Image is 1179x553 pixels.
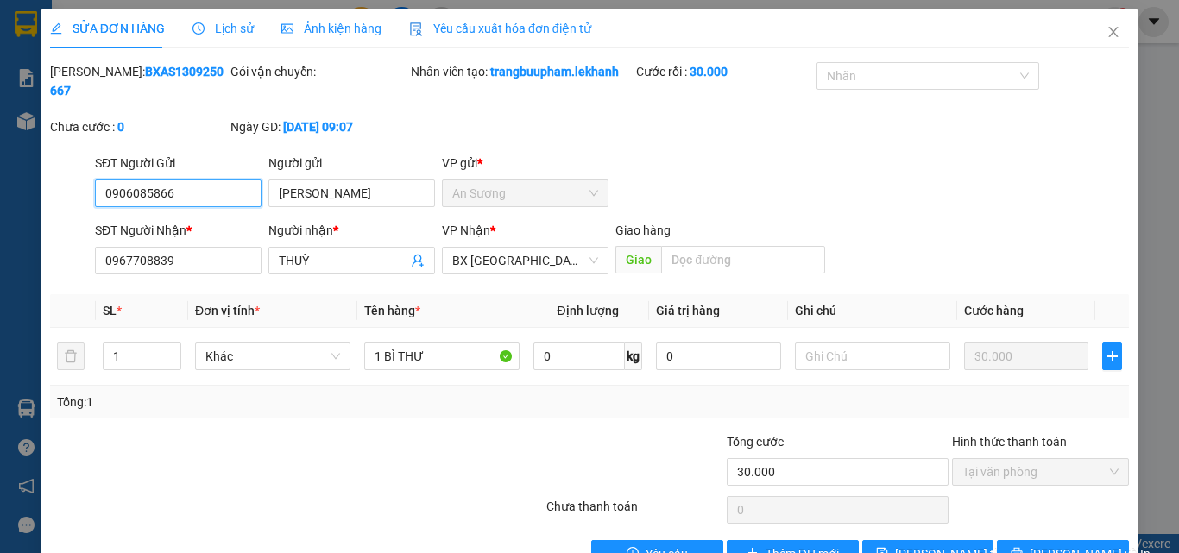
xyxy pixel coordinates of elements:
th: Ghi chú [788,294,957,328]
input: Ghi Chú [795,342,950,370]
span: kg [625,342,642,370]
span: SL [103,304,117,317]
div: SĐT Người Nhận [95,221,262,240]
span: Định lượng [557,304,618,317]
div: Chưa thanh toán [545,497,725,527]
span: Tổng cước [727,435,784,449]
div: Cước rồi : [636,62,813,81]
span: SỬA ĐƠN HÀNG [50,22,165,35]
div: Người nhận [268,221,435,240]
div: Người gửi [268,154,435,173]
input: Dọc đường [661,246,825,273]
b: 30.000 [690,65,728,79]
span: Ảnh kiện hàng [281,22,381,35]
span: VP Nhận [442,223,490,237]
span: Cước hàng [964,304,1024,317]
span: Giao [615,246,661,273]
label: Hình thức thanh toán [952,435,1067,449]
img: icon [409,22,423,36]
div: Nhân viên tạo: [411,62,633,81]
span: Tại văn phòng [962,459,1119,485]
span: edit [50,22,62,35]
span: An Sương [452,180,598,206]
span: BX Tân Châu [452,248,598,273]
div: [PERSON_NAME]: [50,62,227,100]
button: plus [1102,342,1122,370]
span: Giá trị hàng [656,304,720,317]
span: Lịch sử [192,22,254,35]
span: picture [281,22,293,35]
b: [DATE] 09:07 [283,120,353,134]
div: Tổng: 1 [57,393,457,412]
button: delete [57,342,85,370]
span: Tên hàng [364,304,420,317]
input: VD: Bàn, Ghế [364,342,520,370]
input: 0 [964,342,1088,370]
span: plus [1103,349,1121,363]
b: trangbuupham.lekhanh [490,65,619,79]
span: Yêu cầu xuất hóa đơn điện tử [409,22,591,35]
span: close [1106,25,1120,39]
div: Gói vận chuyển: [230,62,407,81]
b: 0 [117,120,124,134]
span: user-add [411,254,425,267]
button: Close [1089,9,1138,57]
div: SĐT Người Gửi [95,154,262,173]
span: Giao hàng [615,223,671,237]
div: Ngày GD: [230,117,407,136]
span: clock-circle [192,22,205,35]
div: VP gửi [442,154,608,173]
span: Đơn vị tính [195,304,260,317]
span: Khác [205,343,340,369]
div: Chưa cước : [50,117,227,136]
